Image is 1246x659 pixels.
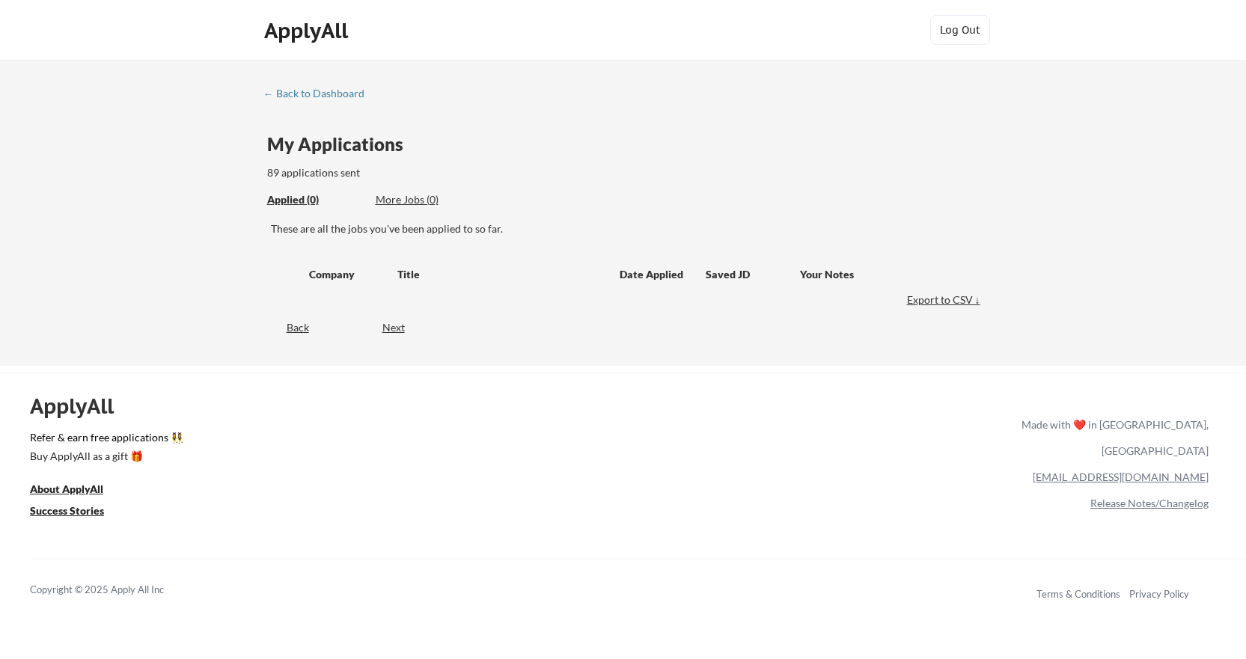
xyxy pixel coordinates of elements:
[382,320,422,335] div: Next
[30,583,202,598] div: Copyright © 2025 Apply All Inc
[263,88,376,99] div: ← Back to Dashboard
[30,393,131,419] div: ApplyAll
[706,260,800,287] div: Saved JD
[620,267,685,282] div: Date Applied
[376,192,486,207] div: More Jobs (0)
[267,165,557,180] div: 89 applications sent
[30,504,104,517] u: Success Stories
[267,135,415,153] div: My Applications
[1129,588,1189,600] a: Privacy Policy
[263,320,309,335] div: Back
[30,482,103,495] u: About ApplyAll
[1016,411,1209,464] div: Made with ❤️ in [GEOGRAPHIC_DATA], [GEOGRAPHIC_DATA]
[267,192,364,207] div: Applied (0)
[264,18,352,43] div: ApplyAll
[397,267,605,282] div: Title
[376,192,486,208] div: These are job applications we think you'd be a good fit for, but couldn't apply you to automatica...
[30,448,180,467] a: Buy ApplyAll as a gift 🎁
[1036,588,1120,600] a: Terms & Conditions
[30,503,124,521] a: Success Stories
[30,451,180,462] div: Buy ApplyAll as a gift 🎁
[30,432,709,448] a: Refer & earn free applications 👯‍♀️
[1033,471,1209,483] a: [EMAIL_ADDRESS][DOMAIN_NAME]
[800,267,971,282] div: Your Notes
[30,481,124,500] a: About ApplyAll
[1090,497,1209,509] a: Release Notes/Changelog
[930,15,990,45] button: Log Out
[271,221,984,236] div: These are all the jobs you've been applied to so far.
[907,292,984,307] div: Export to CSV ↓
[267,192,364,208] div: These are all the jobs you've been applied to so far.
[309,267,384,282] div: Company
[263,88,376,102] a: ← Back to Dashboard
